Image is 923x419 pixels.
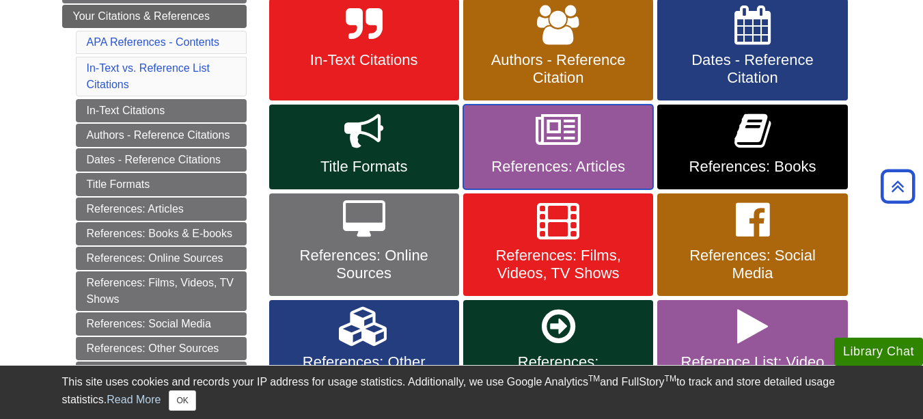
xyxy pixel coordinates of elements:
sup: TM [588,374,600,383]
span: References: Books [667,158,837,176]
a: Title Formats [269,105,459,189]
a: References: Articles [463,105,653,189]
span: Title Formats [279,158,449,176]
span: In-Text Citations [279,51,449,69]
a: APA References - Contents [87,36,219,48]
a: References: Articles [76,198,247,221]
a: References: Films, Videos, TV Shows [463,193,653,296]
button: Library Chat [834,338,923,366]
span: References: Online Sources [279,247,449,282]
div: This site uses cookies and records your IP address for usage statistics. Additionally, we use Goo... [62,374,862,411]
a: In-Text Citations [76,99,247,122]
a: Back to Top [876,177,920,195]
span: Your Citations & References [73,10,210,22]
a: In-Text vs. Reference List Citations [87,62,210,90]
a: References: Secondary/Indirect Sources [76,362,247,401]
span: References: Secondary/Indirect Sources [473,353,643,407]
a: References: Films, Videos, TV Shows [76,271,247,311]
a: References: Other Sources [76,337,247,360]
a: Your Citations & References [62,5,247,28]
a: References: Online Sources [76,247,247,270]
span: Authors - Reference Citation [473,51,643,87]
span: Dates - Reference Citation [667,51,837,87]
a: References: Social Media [76,312,247,336]
a: Dates - Reference Citations [76,148,247,172]
sup: TM [665,374,676,383]
a: Authors - Reference Citations [76,124,247,147]
button: Close [169,390,195,411]
a: Read More [107,394,161,405]
a: Title Formats [76,173,247,196]
span: References: Social Media [667,247,837,282]
a: References: Books [657,105,847,189]
a: References: Books & E-books [76,222,247,245]
span: References: Articles [473,158,643,176]
span: References: Films, Videos, TV Shows [473,247,643,282]
a: References: Social Media [657,193,847,296]
span: References: Other Sources [279,353,449,389]
span: Reference List: Video Tutorials [667,353,837,389]
a: References: Online Sources [269,193,459,296]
